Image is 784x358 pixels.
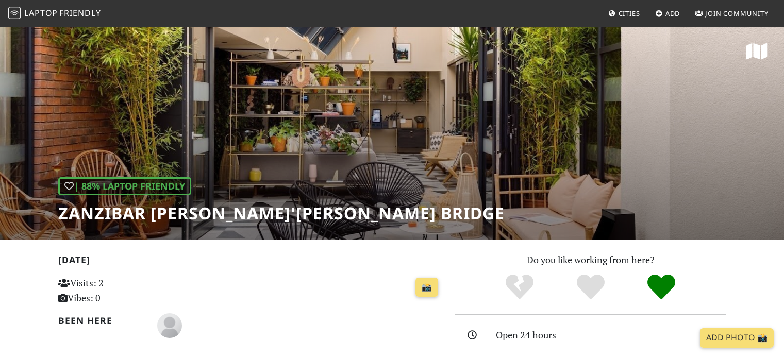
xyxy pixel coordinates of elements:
[619,9,640,18] span: Cities
[700,328,774,348] a: Add Photo 📸
[651,4,685,23] a: Add
[691,4,773,23] a: Join Community
[58,276,178,305] p: Visits: 2 Vibes: 0
[58,177,191,195] div: | 88% Laptop Friendly
[58,203,505,223] h1: Zanzibar [PERSON_NAME]'[PERSON_NAME] Bridge
[58,254,443,269] h2: [DATE]
[705,9,769,18] span: Join Community
[59,7,101,19] span: Friendly
[626,273,697,301] div: Definitely!
[24,7,58,19] span: Laptop
[484,273,555,301] div: No
[58,315,145,326] h2: Been here
[157,318,182,331] span: F C
[8,7,21,19] img: LaptopFriendly
[665,9,680,18] span: Add
[604,4,644,23] a: Cities
[415,278,438,297] a: 📸
[555,273,626,301] div: Yes
[157,313,182,338] img: blank-535327c66bd565773addf3077783bbfce4b00ec00e9fd257753287c682c7fa38.png
[455,252,726,267] p: Do you like working from here?
[8,5,101,23] a: LaptopFriendly LaptopFriendly
[496,328,732,343] div: Open 24 hours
